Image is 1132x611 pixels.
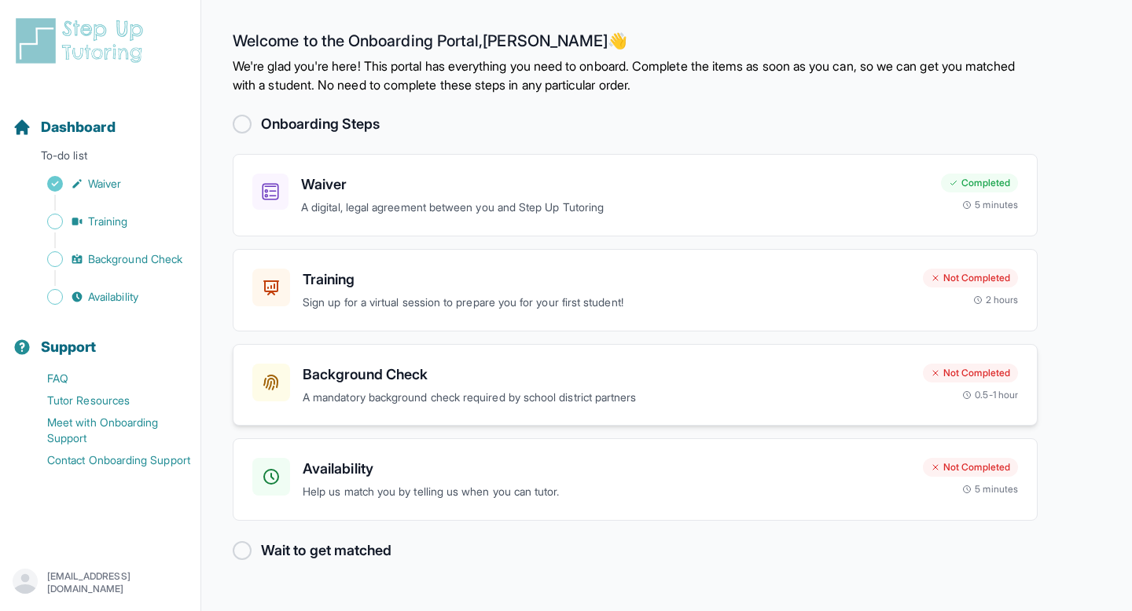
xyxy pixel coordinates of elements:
a: Training [13,210,200,232]
span: Availability [88,289,138,305]
div: 5 minutes [962,483,1018,496]
a: Waiver [13,173,200,195]
div: 5 minutes [962,199,1018,211]
a: AvailabilityHelp us match you by telling us when you can tutor.Not Completed5 minutes [233,438,1038,521]
div: Not Completed [923,364,1018,382]
img: logo [13,16,153,66]
a: Availability [13,286,200,308]
p: A digital, legal agreement between you and Step Up Tutoring [301,199,928,217]
span: Support [41,336,97,358]
p: To-do list [6,148,194,170]
p: Help us match you by telling us when you can tutor. [303,483,910,501]
h3: Training [303,269,910,291]
a: Background Check [13,248,200,270]
div: Not Completed [923,269,1018,287]
a: TrainingSign up for a virtual session to prepare you for your first student!Not Completed2 hours [233,249,1038,331]
div: Completed [941,174,1018,192]
a: Meet with Onboarding Support [13,412,200,449]
p: [EMAIL_ADDRESS][DOMAIN_NAME] [47,570,188,595]
button: Dashboard [6,91,194,145]
h3: Availability [303,458,910,480]
p: We're glad you're here! This portal has everything you need to onboard. Complete the items as soo... [233,57,1038,94]
a: Contact Onboarding Support [13,449,200,471]
span: Background Check [88,251,182,267]
span: Training [88,214,128,229]
p: Sign up for a virtual session to prepare you for your first student! [303,294,910,312]
p: A mandatory background check required by school district partners [303,389,910,407]
h2: Wait to get matched [261,540,391,562]
div: Not Completed [923,458,1018,477]
a: FAQ [13,368,200,390]
button: Support [6,311,194,364]
h2: Onboarding Steps [261,113,380,135]
span: Waiver [88,176,121,192]
a: Background CheckA mandatory background check required by school district partnersNot Completed0.5... [233,344,1038,426]
h3: Background Check [303,364,910,386]
h2: Welcome to the Onboarding Portal, [PERSON_NAME] 👋 [233,31,1038,57]
div: 0.5-1 hour [962,389,1018,401]
div: 2 hours [973,294,1019,306]
span: Dashboard [41,116,116,138]
a: WaiverA digital, legal agreement between you and Step Up TutoringCompleted5 minutes [233,154,1038,236]
a: Dashboard [13,116,116,138]
a: Tutor Resources [13,390,200,412]
h3: Waiver [301,174,928,196]
button: [EMAIL_ADDRESS][DOMAIN_NAME] [13,569,188,597]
